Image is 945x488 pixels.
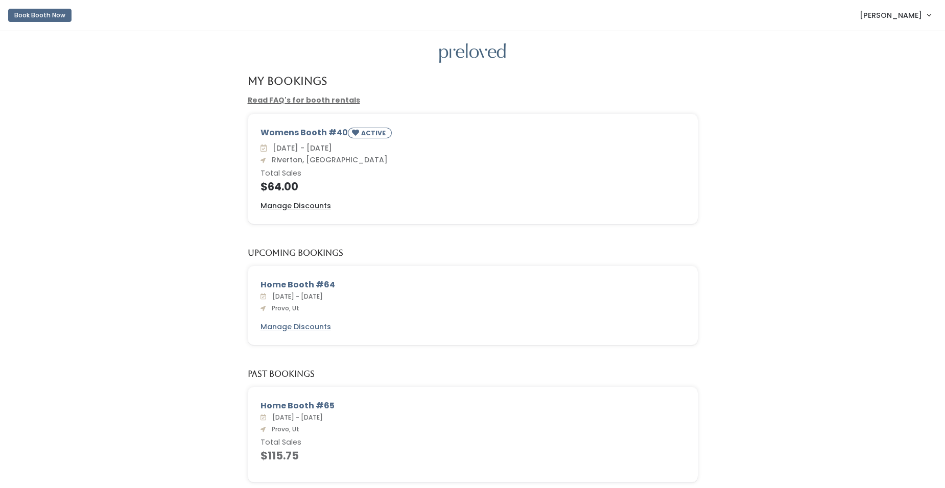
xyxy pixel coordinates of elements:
[261,450,685,461] h4: $115.75
[849,4,941,26] a: [PERSON_NAME]
[8,9,72,22] button: Book Booth Now
[261,438,685,447] h6: Total Sales
[8,4,72,27] a: Book Booth Now
[269,143,332,153] span: [DATE] - [DATE]
[261,400,685,412] div: Home Booth #65
[248,249,343,258] h5: Upcoming Bookings
[268,292,323,301] span: [DATE] - [DATE]
[261,322,331,332] a: Manage Discounts
[248,75,327,87] h4: My Bookings
[860,10,922,21] span: [PERSON_NAME]
[261,201,331,211] a: Manage Discounts
[268,425,299,433] span: Provo, Ut
[361,129,388,137] small: ACTIVE
[261,279,685,291] div: Home Booth #64
[261,169,685,178] h6: Total Sales
[261,127,685,142] div: Womens Booth #40
[268,155,388,165] span: Riverton, [GEOGRAPHIC_DATA]
[261,181,685,192] h4: $64.00
[248,370,315,379] h5: Past Bookings
[248,95,360,105] a: Read FAQ's for booth rentals
[268,304,299,312] span: Provo, Ut
[268,413,323,422] span: [DATE] - [DATE]
[439,43,506,63] img: preloved logo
